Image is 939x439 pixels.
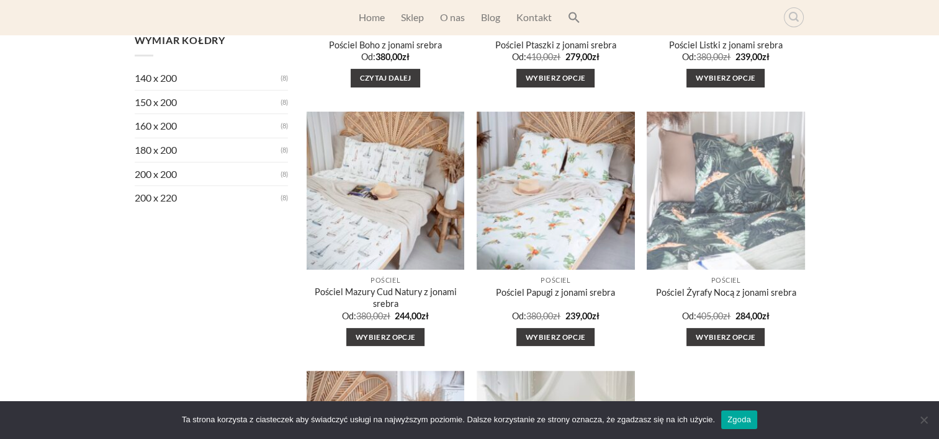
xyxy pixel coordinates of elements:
[723,51,730,62] span: zł
[721,410,757,429] a: Zgoda
[135,34,225,46] span: Wymiar kołdry
[375,51,410,62] bdi: 380,00
[135,91,281,114] a: 150 x 200
[669,40,783,51] a: Pościel Listki z jonami srebra
[655,287,796,299] a: Pościel Żyrafy Nocą z jonami srebra
[135,138,281,162] a: 180 x 200
[553,51,560,62] span: zł
[512,51,526,62] span: Od:
[495,40,616,51] a: Pościel Ptaszki z jonami srebra
[356,311,390,321] bdi: 380,00
[723,311,730,321] span: zł
[784,7,804,27] a: Wyszukiwarka
[591,51,599,62] span: zł
[682,51,696,62] span: Od:
[329,40,442,51] a: Pościel Boho z jonami srebra
[281,68,288,89] span: (8)
[512,311,526,321] span: Od:
[281,164,288,185] span: (8)
[342,311,356,321] span: Od:
[682,311,696,321] span: Od:
[281,187,288,208] span: (8)
[762,51,770,62] span: zł
[526,311,560,321] bdi: 380,00
[686,69,765,87] a: Przeczytaj więcej o „Pościel Listki z jonami srebra”
[696,311,730,321] bdi: 405,00
[481,6,500,29] a: Blog
[516,6,552,29] a: Kontakt
[383,311,390,321] span: zł
[421,311,429,321] span: zł
[440,6,465,29] a: O nas
[346,328,425,347] a: Przeczytaj więcej o „Pościel Mazury Cud Natury z jonami srebra”
[553,311,560,321] span: zł
[395,311,429,321] bdi: 244,00
[401,6,424,29] a: Sklep
[483,277,629,285] p: Pościel
[281,140,288,161] span: (8)
[496,287,615,299] a: Pościel Papugi z jonami srebra
[653,277,799,285] p: Pościel
[735,51,770,62] bdi: 239,00
[359,6,385,29] a: Home
[281,92,288,113] span: (8)
[917,414,930,426] span: Nie wyrażam zgody
[762,311,770,321] span: zł
[313,286,459,309] a: Pościel Mazury Cud Natury z jonami srebra
[135,66,281,90] a: 140 x 200
[361,51,375,62] span: Od:
[568,5,580,30] a: Search Icon Link
[135,162,281,186] a: 200 x 200
[591,311,599,321] span: zł
[182,414,715,426] span: Ta strona korzysta z ciasteczek aby świadczyć usługi na najwyższym poziomie. Dalsze korzystanie z...
[565,311,599,321] bdi: 239,00
[135,114,281,138] a: 160 x 200
[568,11,580,24] svg: Search
[565,51,599,62] bdi: 279,00
[735,311,770,321] bdi: 284,00
[135,186,281,210] a: 200 x 220
[281,115,288,136] span: (8)
[402,51,410,62] span: zł
[516,328,595,347] a: Przeczytaj więcej o „Pościel Papugi z jonami srebra”
[686,328,765,347] a: Przeczytaj więcej o „Pościel Żyrafy Nocą z jonami srebra”
[313,277,459,285] p: Pościel
[351,69,421,87] a: Przeczytaj więcej o „Pościel Boho z jonami srebra”
[526,51,560,62] bdi: 410,00
[516,69,595,87] a: Przeczytaj więcej o „Pościel Ptaszki z jonami srebra”
[696,51,730,62] bdi: 380,00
